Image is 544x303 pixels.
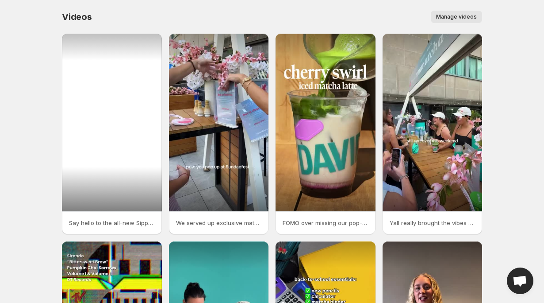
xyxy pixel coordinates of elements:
button: Manage videos [431,11,482,23]
div: Open chat [507,268,533,294]
span: Videos [62,12,92,22]
p: FOMO over missing our pop-up this wknd No stress you can make this red cutie at home SundaeFest F... [283,218,368,227]
p: We served up exclusive matcha bevvies custom charm bracelets summer vibes to kick off festival se... [176,218,262,227]
p: Yall really brought the vibes at [GEOGRAPHIC_DATA] in [GEOGRAPHIC_DATA] this past weekend We serv... [390,218,475,227]
span: Manage videos [436,13,477,20]
p: Say hello to the all-new Sippy Tumbler For iced tea and like whatever else you need it for Dites ... [69,218,155,227]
